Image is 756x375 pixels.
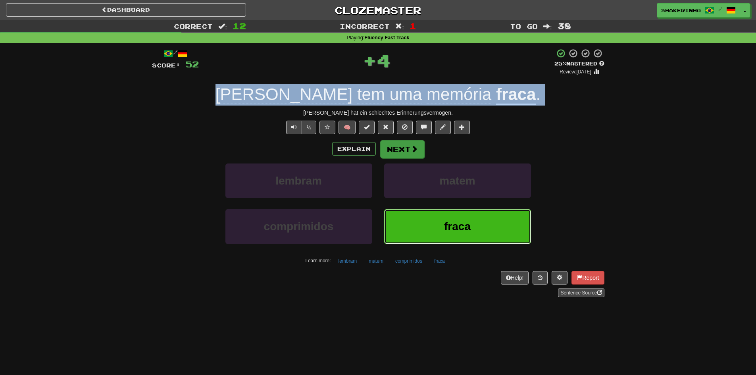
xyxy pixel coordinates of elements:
button: lembram [334,255,362,267]
button: lembram [225,163,372,198]
button: Edit sentence (alt+d) [435,121,451,134]
button: Reset to 0% Mastered (alt+r) [378,121,394,134]
button: Help! [501,271,529,285]
a: Clozemaster [258,3,498,17]
a: Dashboard [6,3,246,17]
span: 38 [558,21,571,31]
span: 25 % [554,60,566,67]
div: Mastered [554,60,604,67]
span: . [536,85,541,104]
button: Set this sentence to 100% Mastered (alt+m) [359,121,375,134]
span: tem [357,85,385,104]
button: Favorite sentence (alt+f) [319,121,335,134]
a: Sentence Source [558,288,604,297]
span: 52 [185,59,199,69]
strong: Fluency Fast Track [364,35,409,40]
span: 1 [410,21,416,31]
span: memória [427,85,491,104]
small: Learn more: [305,258,331,263]
span: : [543,23,552,30]
button: 🧠 [339,121,356,134]
span: 4 [377,50,391,70]
button: comprimidos [225,209,372,244]
u: fraca [496,85,536,105]
button: fraca [430,255,449,267]
button: Play sentence audio (ctl+space) [286,121,302,134]
span: Correct [174,22,213,30]
span: : [395,23,404,30]
small: Review: [DATE] [560,69,591,75]
span: fraca [444,220,471,233]
button: matem [364,255,388,267]
span: matem [439,175,475,187]
span: + [363,48,377,72]
span: comprimidos [264,220,334,233]
button: matem [384,163,531,198]
button: Report [571,271,604,285]
button: fraca [384,209,531,244]
button: Ignore sentence (alt+i) [397,121,413,134]
span: uma [390,85,422,104]
span: To go [510,22,538,30]
button: Next [380,140,425,158]
button: Explain [332,142,376,156]
button: Discuss sentence (alt+u) [416,121,432,134]
span: shakerinho [661,7,701,14]
div: [PERSON_NAME] hat ein schlechtes Erinnerungsvermögen. [152,109,604,117]
span: lembram [275,175,322,187]
a: shakerinho / [657,3,740,17]
span: [PERSON_NAME] [215,85,352,104]
span: Score: [152,62,181,69]
button: Add to collection (alt+a) [454,121,470,134]
button: comprimidos [391,255,427,267]
button: Round history (alt+y) [533,271,548,285]
span: 12 [233,21,246,31]
span: / [718,6,722,12]
div: / [152,48,199,58]
button: ½ [302,121,317,134]
div: Text-to-speech controls [285,121,317,134]
span: Incorrect [340,22,390,30]
span: : [218,23,227,30]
